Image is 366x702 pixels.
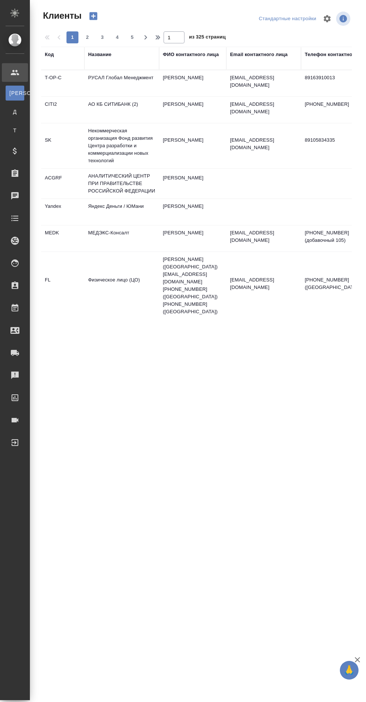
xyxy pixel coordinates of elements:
[230,51,288,58] div: Email контактного лица
[159,199,226,225] td: [PERSON_NAME]
[41,273,84,299] td: FL
[41,70,84,96] td: T-OP-C
[88,51,111,58] div: Название
[159,252,226,319] td: [PERSON_NAME] ([GEOGRAPHIC_DATA]) [EMAIL_ADDRESS][DOMAIN_NAME] [PHONE_NUMBER] ([GEOGRAPHIC_DATA])...
[230,276,297,291] p: [EMAIL_ADDRESS][DOMAIN_NAME]
[111,31,123,43] button: 4
[41,10,81,22] span: Клиенты
[159,97,226,123] td: [PERSON_NAME]
[81,34,93,41] span: 2
[41,133,84,159] td: SK
[84,169,159,198] td: АНАЛИТИЧЕСКИЙ ЦЕНТР ПРИ ПРАВИТЕЛЬСТВЕ РОССИЙСКОЙ ФЕДЕРАЦИИ
[84,225,159,252] td: МЕДЭКС-Консалт
[84,10,102,22] button: Создать
[41,170,84,197] td: ACGRF
[159,225,226,252] td: [PERSON_NAME]
[163,51,219,58] div: ФИО контактного лица
[126,31,138,43] button: 5
[84,273,159,299] td: Физическое лицо (ЦО)
[84,97,159,123] td: АО КБ СИТИБАНК (2)
[230,101,297,116] p: [EMAIL_ADDRESS][DOMAIN_NAME]
[6,86,24,101] a: [PERSON_NAME]
[230,136,297,151] p: [EMAIL_ADDRESS][DOMAIN_NAME]
[111,34,123,41] span: 4
[84,123,159,168] td: Некоммерческая организация Фонд развития Центра разработки и коммерциализации новых технологий
[9,89,21,97] span: [PERSON_NAME]
[6,104,24,119] a: Д
[126,34,138,41] span: 5
[189,33,226,43] span: из 325 страниц
[9,108,21,116] span: Д
[159,70,226,96] td: [PERSON_NAME]
[343,662,356,678] span: 🙏
[336,12,352,26] span: Посмотреть информацию
[230,74,297,89] p: [EMAIL_ADDRESS][DOMAIN_NAME]
[6,123,24,138] a: Т
[159,133,226,159] td: [PERSON_NAME]
[84,70,159,96] td: РУСАЛ Глобал Менеджмент
[159,170,226,197] td: [PERSON_NAME]
[41,225,84,252] td: MEDK
[45,51,54,58] div: Код
[230,229,297,244] p: [EMAIL_ADDRESS][DOMAIN_NAME]
[340,661,359,680] button: 🙏
[318,10,336,28] span: Настроить таблицу
[9,127,21,134] span: Т
[96,34,108,41] span: 3
[96,31,108,43] button: 3
[257,13,318,25] div: split button
[84,199,159,225] td: Яндекс Деньги / ЮМани
[41,199,84,225] td: Yandex
[81,31,93,43] button: 2
[41,97,84,123] td: CITI2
